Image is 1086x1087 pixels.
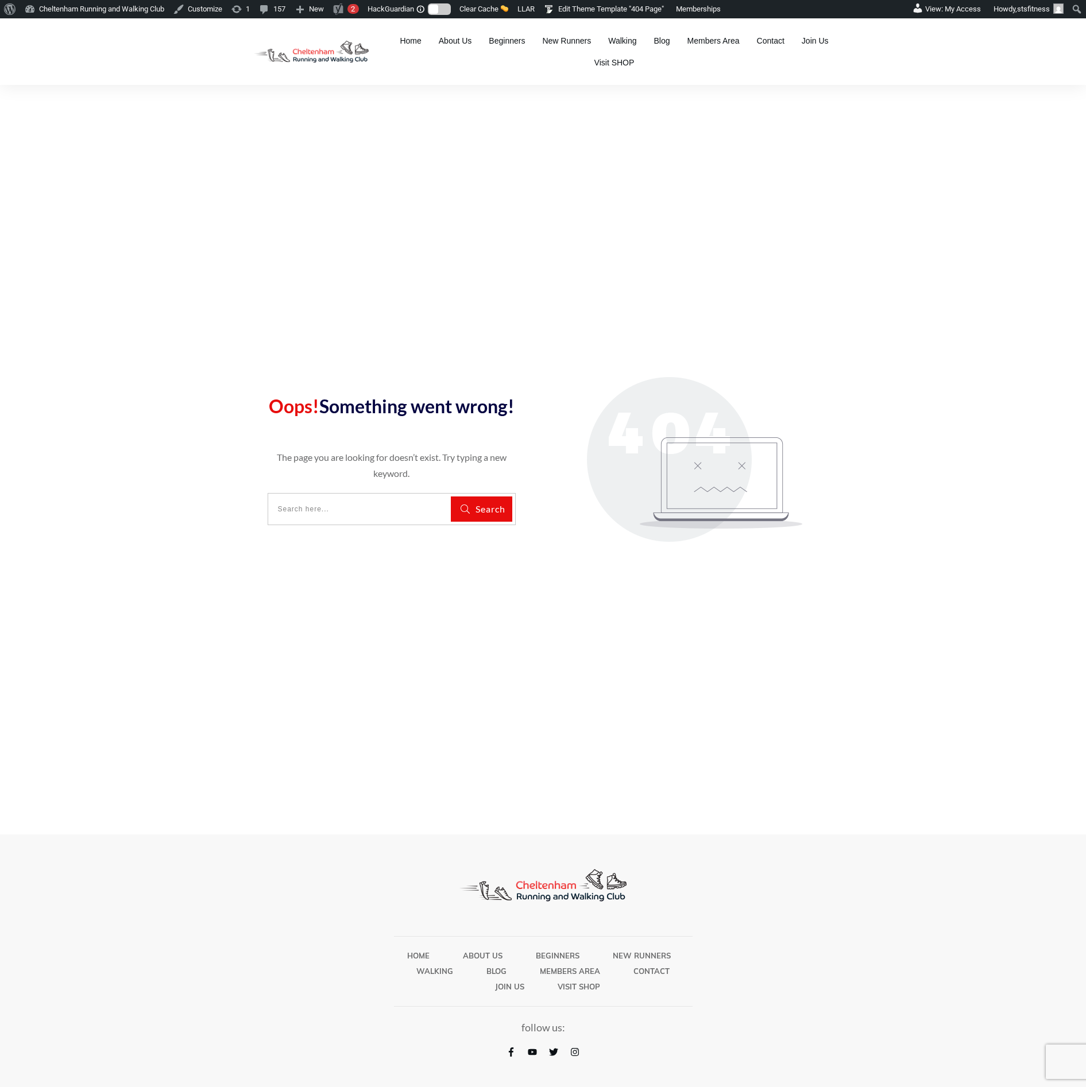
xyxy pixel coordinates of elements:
a: New Runners [613,948,671,963]
button: Search [451,496,512,522]
a: Visit SHOP [594,55,635,71]
img: 404 [587,377,802,542]
a: Beginners [489,33,525,49]
a: Members Area [540,964,600,979]
span: Search [476,503,505,515]
span: Oops! [269,395,319,417]
span: Clear Cache [459,5,498,13]
a: New Runners [542,33,591,49]
h1: Something went wrong! [268,394,516,432]
a: Home [400,33,421,49]
a: Walking [416,964,453,979]
a: About Us [463,948,503,963]
a: Home [407,948,430,963]
p: The page you are looking for doesn’t exist. Try typing a new keyword. [268,449,516,482]
a: Contact [757,33,784,49]
a: Blog [654,33,670,49]
a: About Us [439,33,472,49]
img: Decathlon [446,857,640,913]
span: 2 [351,5,355,13]
a: Join Us [495,979,524,994]
p: follow us: [245,1019,841,1037]
a: Join Us [802,33,829,49]
input: Search here... [271,496,451,522]
a: Visit SHOP [558,979,600,994]
img: 🧽 [501,5,508,12]
a: Walking [608,33,636,49]
a: Contact [633,964,670,979]
span: stsfitness [1017,5,1050,13]
a: Blog [486,964,507,979]
a: Members Area [687,33,740,49]
img: Decathlon [245,33,378,71]
a: Beginners [536,948,579,963]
